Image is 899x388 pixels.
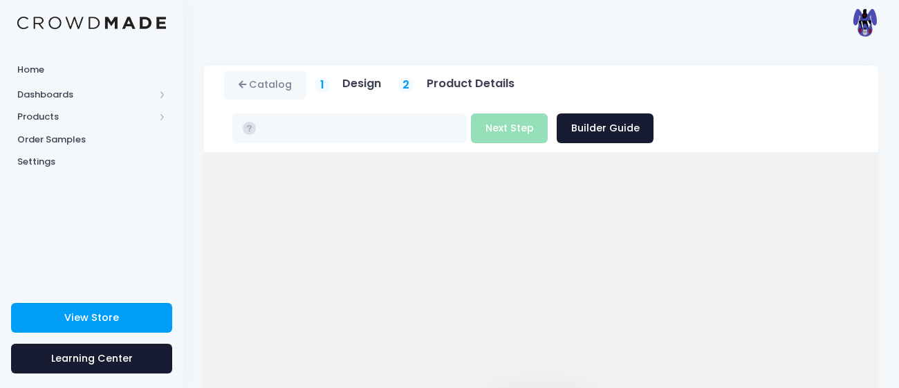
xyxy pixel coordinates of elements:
[557,113,654,143] a: Builder Guide
[11,344,172,373] a: Learning Center
[851,9,878,37] img: User
[320,77,324,93] span: 1
[224,71,306,100] a: Catalog
[17,155,166,169] span: Settings
[11,303,172,333] a: View Store
[17,63,166,77] span: Home
[427,77,515,91] h5: Product Details
[402,77,409,93] span: 2
[17,17,166,30] img: Logo
[17,110,154,124] span: Products
[17,133,166,147] span: Order Samples
[342,77,381,91] h5: Design
[17,88,154,102] span: Dashboards
[64,311,119,324] span: View Store
[51,351,133,365] span: Learning Center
